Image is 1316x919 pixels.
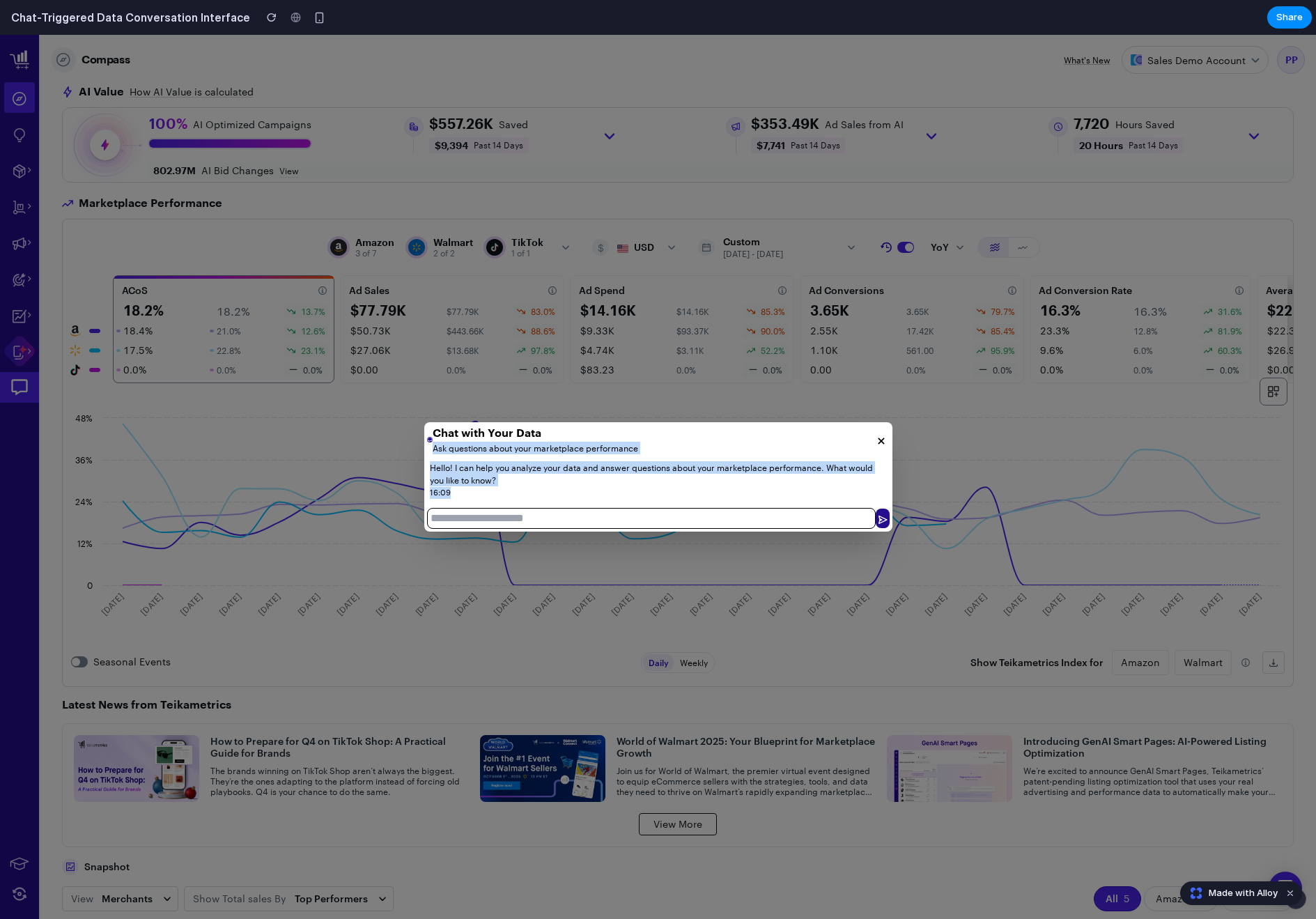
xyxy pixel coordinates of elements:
p: Ask questions about your marketplace performance [433,407,638,419]
span: Made with Alloy [1209,886,1278,900]
p: 16:09 [430,452,887,464]
button: Share [1267,6,1312,29]
h3: Chat with Your Data [433,390,638,407]
span: Share [1276,10,1303,24]
button: Dismiss watermark [1282,885,1299,902]
h2: Chat-Triggered Data Conversation Interface [6,9,250,26]
a: Made with Alloy [1181,886,1279,900]
p: Hello! I can help you analyze your data and answer questions about your marketplace performance. ... [430,426,887,451]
